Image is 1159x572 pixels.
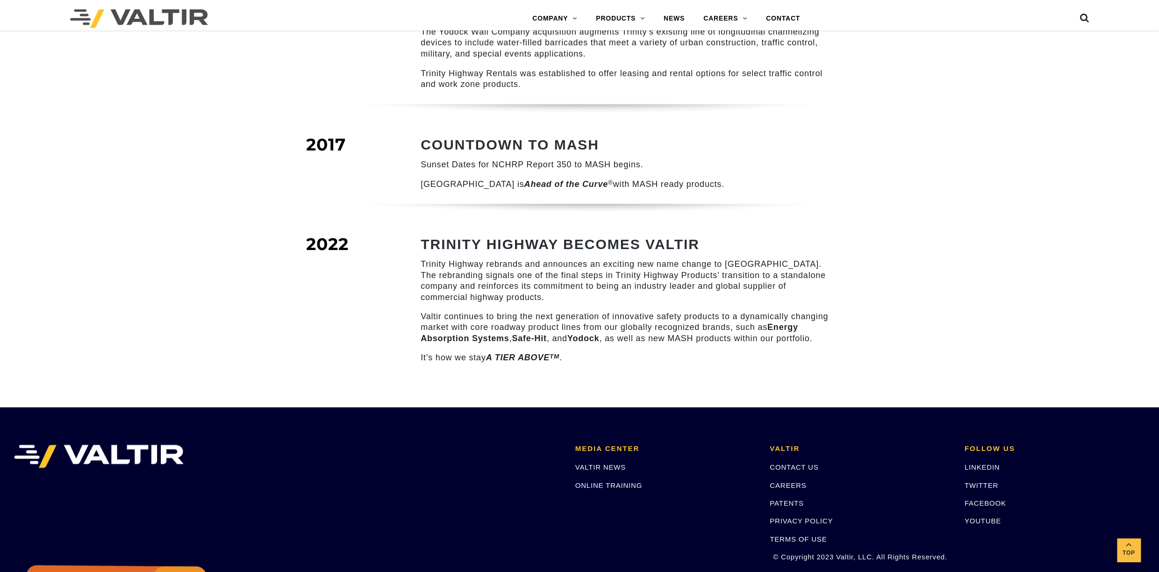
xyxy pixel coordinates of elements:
strong: Yodock [567,333,599,343]
p: Sunset Dates for NCHRP Report 350 to MASH begins. [421,159,834,170]
a: TWITTER [965,481,998,489]
p: Trinity Highway rebrands and announces an exciting new name change to [GEOGRAPHIC_DATA]. The rebr... [421,258,834,302]
sup: TM [550,352,559,359]
a: PATENTS [770,499,804,507]
strong: TRINITY HIGHWAY BECOMES VALTIR [421,236,700,251]
h2: MEDIA CENTER [575,444,756,452]
p: It’s how we stay . [421,352,834,363]
em: A TIER ABOVE [486,352,559,362]
a: CONTACT [757,9,809,28]
a: CAREERS [770,481,806,489]
a: NEWS [654,9,694,28]
p: Trinity Highway Rentals was established to offer leasing and rental options for select traffic co... [421,68,834,90]
span: 2022 [306,233,348,254]
a: ONLINE TRAINING [575,481,642,489]
a: VALTIR NEWS [575,463,626,471]
a: PRIVACY POLICY [770,516,833,524]
strong: Safe-Hit [512,333,546,343]
p: Valtir continues to bring the next generation of innovative safety products to a dynamically chan... [421,311,834,343]
a: YOUTUBE [965,516,1001,524]
span: 2017 [306,134,345,154]
h2: VALTIR [770,444,951,452]
a: CAREERS [694,9,757,28]
a: COMPANY [523,9,587,28]
span: Top [1117,548,1140,558]
img: VALTIR [14,444,184,468]
p: © Copyright 2023 Valtir, LLC. All Rights Reserved. [770,551,951,562]
p: [GEOGRAPHIC_DATA] is with MASH ready products. [421,179,834,189]
sup: ® [608,179,613,186]
a: PRODUCTS [587,9,654,28]
em: Ahead of the Curve [524,179,608,188]
a: Top [1117,538,1140,562]
h2: FOLLOW US [965,444,1145,452]
strong: COUNTDOWN TO MASH [421,136,599,152]
a: TERMS OF USE [770,535,827,543]
img: Valtir [70,9,208,28]
a: FACEBOOK [965,499,1006,507]
a: CONTACT US [770,463,818,471]
p: The Yodock Wall Company acquisition augments Trinity’s existing line of longitudinal channelizing... [421,27,834,59]
a: LINKEDIN [965,463,1000,471]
